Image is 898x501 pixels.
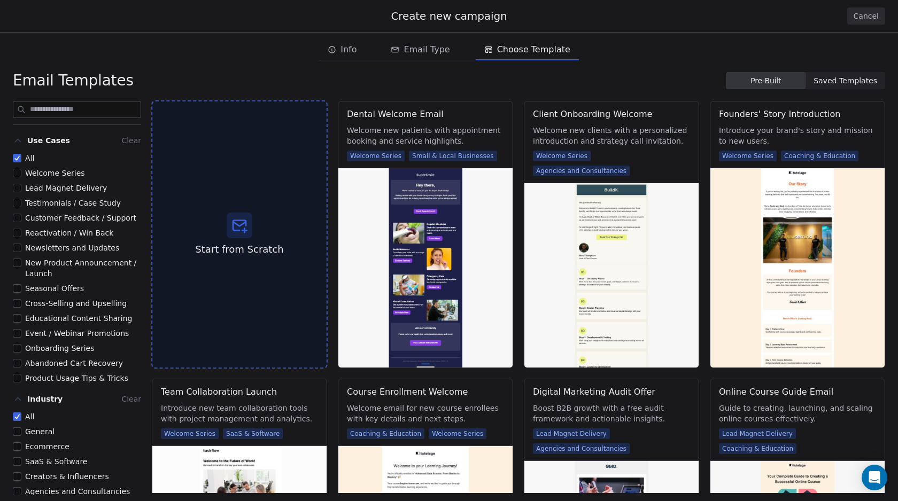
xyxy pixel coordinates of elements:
span: Cross-Selling and Upselling [25,299,127,308]
div: Create new campaign [13,9,885,24]
button: General [13,426,21,437]
button: Testimonials / Case Study [13,198,21,208]
span: Onboarding Series [25,344,94,353]
button: Agencies and Consultancies [13,486,21,497]
button: Cross-Selling and Upselling [13,298,21,309]
span: SaaS & Software [223,428,283,439]
span: Introduce new team collaboration tools with project management and analytics. [161,403,318,424]
button: Onboarding Series [13,343,21,354]
button: Educational Content Sharing [13,313,21,324]
button: New Product Announcement / Launch [13,257,21,268]
div: email creation steps [319,39,579,60]
button: Welcome Series [13,168,21,178]
span: Info [340,43,357,56]
span: Educational Content Sharing [25,314,133,323]
button: Use CasesClear [13,131,141,153]
div: Digital Marketing Audit Offer [533,386,655,398]
span: Ecommerce [25,442,69,451]
span: Agencies and Consultancies [25,487,130,496]
button: Clear [121,134,141,147]
span: Welcome Series [25,169,85,177]
button: Lead Magnet Delivery [13,183,21,193]
div: Open Intercom Messenger [862,465,887,490]
span: Welcome Series [719,151,777,161]
span: Reactivation / Win Back [25,229,113,237]
span: Abandoned Cart Recovery [25,359,123,367]
button: Creators & Influencers [13,471,21,482]
span: SaaS & Software [25,457,87,466]
span: Clear [121,395,141,403]
button: All [13,153,21,163]
div: Course Enrollment Welcome [347,386,468,398]
button: Reactivation / Win Back [13,228,21,238]
span: Creators & Influencers [25,472,109,481]
span: Lead Magnet Delivery [719,428,796,439]
span: Product Usage Tips & Tricks [25,374,128,382]
span: Choose Template [497,43,570,56]
span: Welcome Series [161,428,219,439]
span: Welcome Series [533,151,591,161]
span: Boost B2B growth with a free audit framework and actionable insights. [533,403,690,424]
span: Testimonials / Case Study [25,199,121,207]
span: Saved Templates [814,75,877,87]
button: Customer Feedback / Support [13,213,21,223]
span: Email Type [404,43,450,56]
button: Event / Webinar Promotions [13,328,21,339]
span: Event / Webinar Promotions [25,329,129,338]
span: Email Templates [13,71,134,90]
button: Newsletters and Updates [13,242,21,253]
span: Lead Magnet Delivery [533,428,610,439]
span: Use Cases [27,135,70,146]
button: Cancel [847,7,885,25]
div: Founders' Story Introduction [719,108,840,121]
span: New Product Announcement / Launch [25,259,136,278]
span: Guide to creating, launching, and scaling online courses effectively. [719,403,876,424]
span: Coaching & Education [347,428,424,439]
span: Welcome new patients with appointment booking and service highlights. [347,125,504,146]
span: Welcome email for new course enrollees with key details and next steps. [347,403,504,424]
span: Small & Local Businesses [409,151,497,161]
span: Lead Magnet Delivery [25,184,107,192]
span: Coaching & Education [781,151,858,161]
span: General [25,427,55,436]
div: Dental Welcome Email [347,108,444,121]
span: Industry [27,394,63,404]
span: Welcome Series [347,151,405,161]
span: Customer Feedback / Support [25,214,136,222]
div: Online Course Guide Email [719,386,833,398]
button: IndustryClear [13,390,141,411]
button: Seasonal Offers [13,283,21,294]
button: Abandoned Cart Recovery [13,358,21,369]
span: Agencies and Consultancies [533,166,630,176]
button: Product Usage Tips & Tricks [13,373,21,383]
button: Clear [121,393,141,405]
div: Client Onboarding Welcome [533,108,652,121]
button: SaaS & Software [13,456,21,467]
button: All [13,411,21,422]
span: All [25,154,34,162]
div: Use CasesClear [13,153,141,383]
span: Agencies and Consultancies [533,443,630,454]
span: Welcome Series [429,428,486,439]
span: Coaching & Education [719,443,796,454]
span: Welcome new clients with a personalized introduction and strategy call invitation. [533,125,690,146]
span: Seasonal Offers [25,284,84,293]
button: Ecommerce [13,441,21,452]
span: Newsletters and Updates [25,244,119,252]
span: Start from Scratch [195,242,283,256]
span: Clear [121,136,141,145]
span: All [25,412,34,421]
span: Introduce your brand's story and mission to new users. [719,125,876,146]
div: Team Collaboration Launch [161,386,277,398]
